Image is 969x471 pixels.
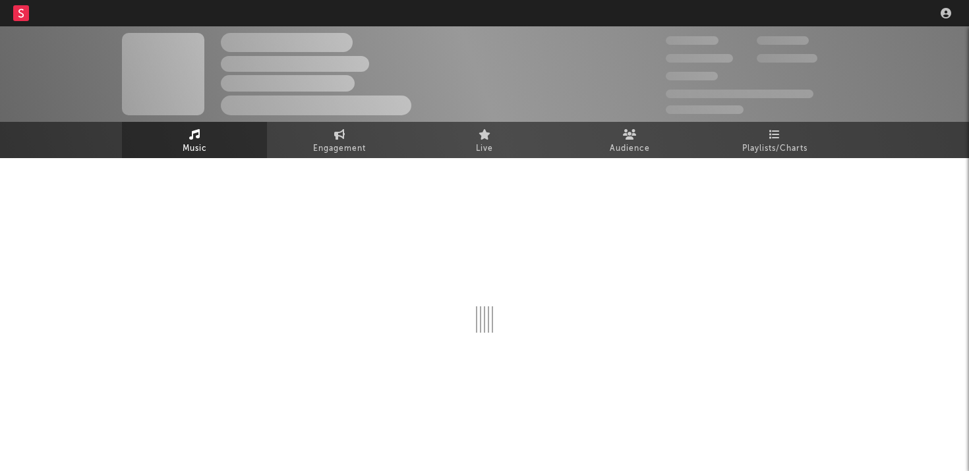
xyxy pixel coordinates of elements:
a: Playlists/Charts [702,122,847,158]
span: 50.000.000 Monthly Listeners [666,90,813,98]
a: Engagement [267,122,412,158]
span: 1.000.000 [757,54,817,63]
span: Music [183,141,207,157]
a: Live [412,122,557,158]
span: Live [476,141,493,157]
span: Audience [610,141,650,157]
span: Playlists/Charts [742,141,807,157]
span: 100.000 [666,72,718,80]
a: Audience [557,122,702,158]
span: 50.000.000 [666,54,733,63]
a: Music [122,122,267,158]
span: Jump Score: 85.0 [666,105,744,114]
span: 100.000 [757,36,809,45]
span: 300.000 [666,36,719,45]
span: Engagement [313,141,366,157]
